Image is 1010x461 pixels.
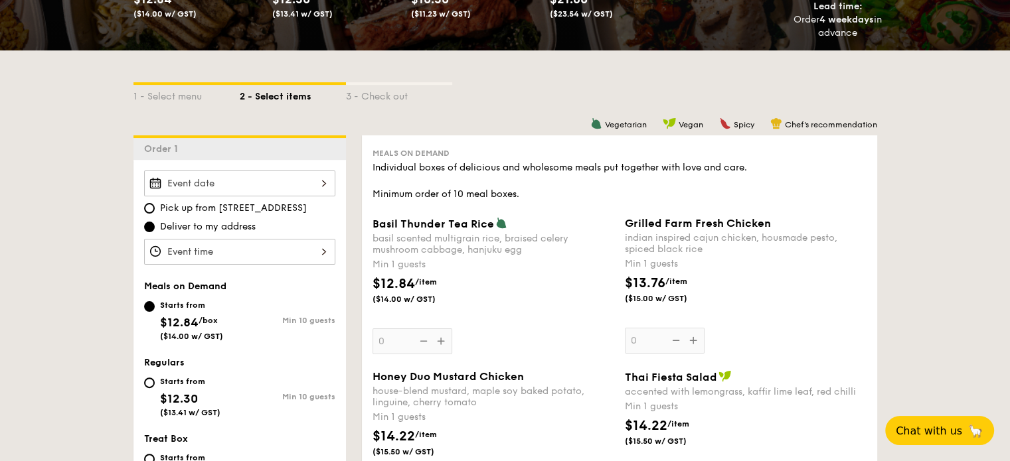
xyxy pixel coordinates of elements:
input: Event date [144,170,335,196]
span: ($14.00 w/ GST) [133,9,197,19]
div: Min 1 guests [373,258,614,271]
span: /item [415,430,437,439]
div: Min 10 guests [240,392,335,401]
span: Lead time: [813,1,863,12]
span: ($14.00 w/ GST) [160,332,223,341]
input: Deliver to my address [144,222,155,232]
span: Chat with us [896,425,962,437]
span: $12.84 [160,315,199,330]
img: icon-vegetarian.fe4039eb.svg [590,117,602,129]
div: Individual boxes of delicious and wholesome meals put together with love and care. Minimum order ... [373,161,867,201]
span: Order 1 [144,143,183,155]
span: Spicy [734,120,754,129]
div: 1 - Select menu [133,85,240,103]
span: Grilled Farm Fresh Chicken [625,217,771,230]
span: ($13.41 w/ GST) [160,408,220,417]
span: Treat Box [144,433,188,444]
span: 🦙 [968,423,983,438]
span: /item [415,277,437,287]
input: Starts from$12.84/box($14.00 w/ GST)Min 10 guests [144,301,155,312]
span: Thai Fiesta Salad [625,371,717,383]
span: Honey Duo Mustard Chicken [373,370,524,383]
span: Vegetarian [605,120,647,129]
input: Starts from$12.30($13.41 w/ GST)Min 10 guests [144,377,155,388]
span: $14.22 [373,428,415,444]
img: icon-spicy.37a8142b.svg [719,117,731,129]
img: icon-vegan.f8ff3823.svg [718,370,732,382]
span: /item [665,277,687,286]
span: Vegan [679,120,703,129]
span: Meals on Demand [144,281,226,292]
div: Starts from [160,300,223,310]
span: Basil Thunder Tea Rice [373,218,494,230]
span: /item [667,419,689,428]
span: ($15.50 w/ GST) [625,436,715,446]
span: $12.30 [160,391,198,406]
div: indian inspired cajun chicken, housmade pesto, spiced black rice [625,232,867,255]
input: Pick up from [STREET_ADDRESS] [144,203,155,214]
span: Pick up from [STREET_ADDRESS] [160,202,307,215]
span: ($23.54 w/ GST) [550,9,613,19]
div: Min 1 guests [625,257,867,271]
span: Meals on Demand [373,149,450,158]
span: Chef's recommendation [785,120,877,129]
div: Order in advance [794,13,883,40]
span: $13.76 [625,275,665,291]
span: ($14.00 w/ GST) [373,294,463,304]
div: 3 - Check out [346,85,452,103]
span: $14.22 [625,418,667,434]
div: Starts from [160,376,220,387]
div: Min 1 guests [625,400,867,413]
div: 2 - Select items [240,85,346,103]
div: Min 10 guests [240,316,335,325]
span: /box [199,316,218,325]
span: ($15.50 w/ GST) [373,446,463,457]
span: Regulars [144,357,185,368]
input: Event time [144,239,335,265]
img: icon-chef-hat.a58ddaea.svg [770,117,782,129]
div: basil scented multigrain rice, braised celery mushroom cabbage, hanjuku egg [373,233,614,255]
span: ($13.41 w/ GST) [272,9,333,19]
span: $12.84 [373,276,415,292]
span: ($15.00 w/ GST) [625,293,715,304]
span: ($11.23 w/ GST) [411,9,471,19]
img: icon-vegan.f8ff3823.svg [663,117,676,129]
div: house-blend mustard, maple soy baked potato, linguine, cherry tomato [373,385,614,408]
button: Chat with us🦙 [885,416,994,445]
div: accented with lemongrass, kaffir lime leaf, red chilli [625,386,867,397]
img: icon-vegetarian.fe4039eb.svg [495,217,507,229]
strong: 4 weekdays [819,14,874,25]
span: Deliver to my address [160,220,256,233]
div: Min 1 guests [373,411,614,424]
